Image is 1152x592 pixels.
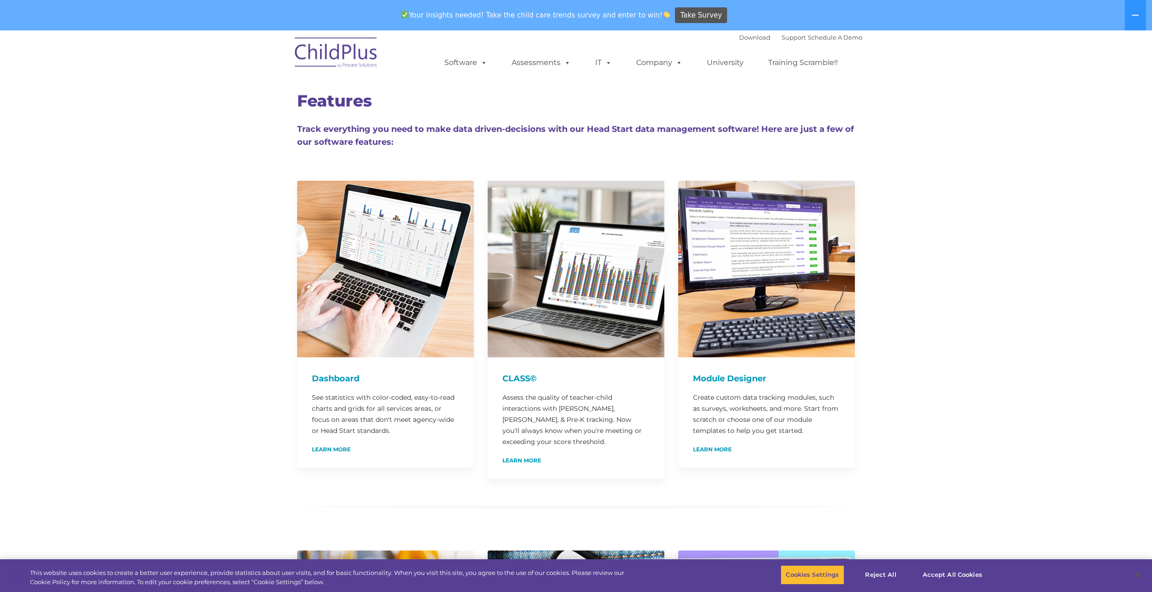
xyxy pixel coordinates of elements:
a: Support [782,34,806,41]
img: CLASS-750 [488,181,664,357]
img: ✅ [401,11,408,18]
a: IT [586,53,621,72]
a: Learn More [693,447,732,452]
font: | [739,34,862,41]
img: ChildPlus by Procare Solutions [290,31,382,77]
span: Features [297,91,372,111]
span: Track everything you need to make data driven-decisions with our Head Start data management softw... [297,124,854,147]
p: Create custom data tracking modules, such as surveys, worksheets, and more. Start from scratch or... [693,392,840,436]
a: Assessments [502,53,580,72]
a: Learn More [502,458,541,463]
img: Dash [297,181,474,357]
a: Software [435,53,496,72]
a: Company [627,53,692,72]
h4: Module Designer [693,372,840,385]
span: Take Survey [680,7,722,24]
a: Learn More [312,447,351,452]
p: See statistics with color-coded, easy-to-read charts and grids for all services areas, or focus o... [312,392,459,436]
h4: CLASS© [502,372,650,385]
a: Take Survey [675,7,727,24]
div: This website uses cookies to create a better user experience, provide statistics about user visit... [30,568,633,586]
button: Close [1127,565,1147,585]
img: 👏 [663,11,670,18]
img: ModuleDesigner750 [678,181,855,357]
a: Download [739,34,770,41]
p: Assess the quality of teacher-child interactions with [PERSON_NAME], [PERSON_NAME], & Pre-K track... [502,392,650,447]
a: Training Scramble!! [759,53,847,72]
a: University [698,53,753,72]
a: Schedule A Demo [808,34,862,41]
span: Your insights needed! Take the child care trends survey and enter to win! [398,6,674,24]
button: Cookies Settings [781,565,844,585]
button: Accept All Cookies [918,565,987,585]
button: Reject All [852,565,910,585]
h4: Dashboard [312,372,459,385]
